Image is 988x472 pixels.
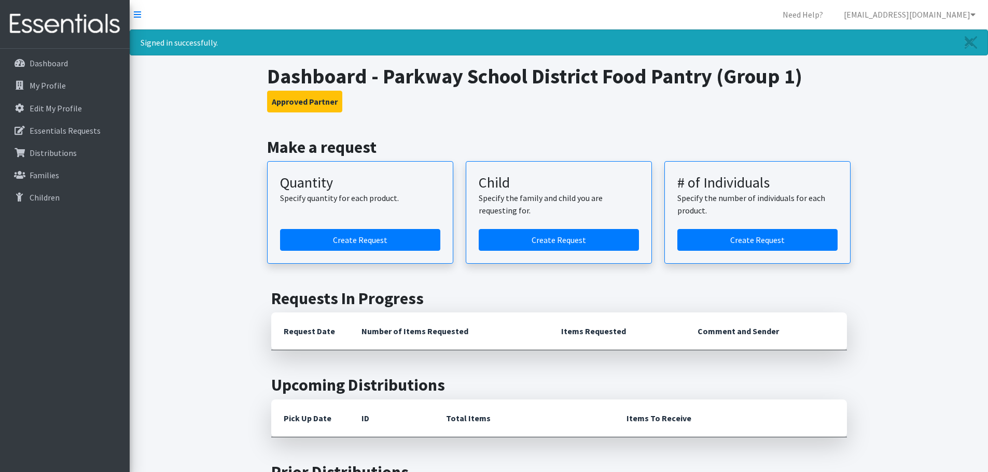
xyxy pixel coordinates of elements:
a: Close [954,30,987,55]
h3: # of Individuals [677,174,838,192]
p: Distributions [30,148,77,158]
a: Distributions [4,142,126,163]
p: Edit My Profile [30,103,82,113]
a: Create a request by quantity [280,229,440,251]
p: My Profile [30,80,66,91]
h2: Make a request [267,137,851,157]
h3: Quantity [280,174,440,192]
th: Request Date [271,312,349,350]
th: Total Items [434,399,614,437]
p: Essentials Requests [30,125,101,136]
img: HumanEssentials [4,7,126,41]
a: Edit My Profile [4,98,126,119]
p: Specify the number of individuals for each product. [677,192,838,217]
p: Specify the family and child you are requesting for. [479,192,639,217]
th: Number of Items Requested [349,312,549,350]
a: Essentials Requests [4,120,126,141]
h1: Dashboard - Parkway School District Food Pantry (Group 1) [267,64,851,89]
div: Signed in successfully. [130,30,988,55]
a: Create a request for a child or family [479,229,639,251]
p: Families [30,170,59,180]
a: Children [4,187,126,208]
th: Items To Receive [614,399,847,437]
button: Approved Partner [267,91,342,112]
th: Comment and Sender [685,312,846,350]
p: Dashboard [30,58,68,68]
h3: Child [479,174,639,192]
a: [EMAIL_ADDRESS][DOMAIN_NAME] [836,4,984,25]
p: Specify quantity for each product. [280,192,440,204]
a: My Profile [4,75,126,96]
h2: Upcoming Distributions [271,375,847,395]
a: Create a request by number of individuals [677,229,838,251]
a: Dashboard [4,53,126,74]
a: Need Help? [774,4,831,25]
p: Children [30,192,60,203]
th: Items Requested [549,312,685,350]
th: ID [349,399,434,437]
a: Families [4,165,126,185]
h2: Requests In Progress [271,289,847,308]
th: Pick Up Date [271,399,349,437]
